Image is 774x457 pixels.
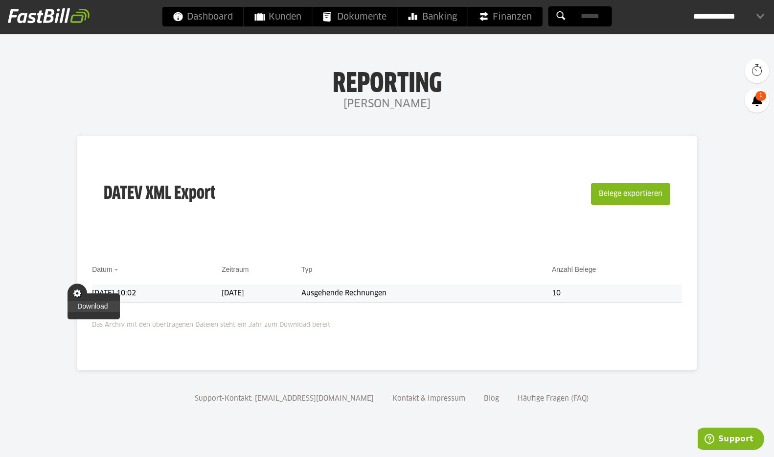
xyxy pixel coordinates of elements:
a: Häufige Fragen (FAQ) [514,395,592,402]
a: Dashboard [162,7,244,26]
a: Download [68,301,120,312]
button: Belege exportieren [591,183,670,205]
img: fastbill_logo_white.png [8,8,90,24]
a: Finanzen [468,7,543,26]
img: sort_desc.gif [114,269,120,271]
iframe: Öffnet ein Widget, in dem Sie weitere Informationen finden [698,428,764,452]
span: 1 [755,91,766,101]
p: Das Archiv mit den übertragenen Dateien steht ein Jahr zum Download bereit [92,315,682,331]
a: Anzahl Belege [552,265,596,273]
span: Dashboard [173,7,233,26]
span: Banking [409,7,457,26]
span: Dokumente [323,7,387,26]
a: Blog [480,395,502,402]
td: [DATE] 10:02 [92,285,222,303]
span: Finanzen [479,7,532,26]
a: 1 [745,88,769,113]
td: 10 [552,285,682,303]
td: [DATE] [222,285,301,303]
a: Banking [398,7,468,26]
td: Ausgehende Rechnungen [301,285,552,303]
a: Kontakt & Impressum [389,395,469,402]
h3: DATEV XML Export [104,163,215,225]
a: Datum [92,265,112,273]
h1: Reporting [98,69,676,95]
a: Dokumente [313,7,397,26]
a: Support-Kontakt: [EMAIL_ADDRESS][DOMAIN_NAME] [191,395,377,402]
a: Kunden [244,7,312,26]
a: Typ [301,265,313,273]
a: Zeitraum [222,265,249,273]
span: Kunden [255,7,301,26]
